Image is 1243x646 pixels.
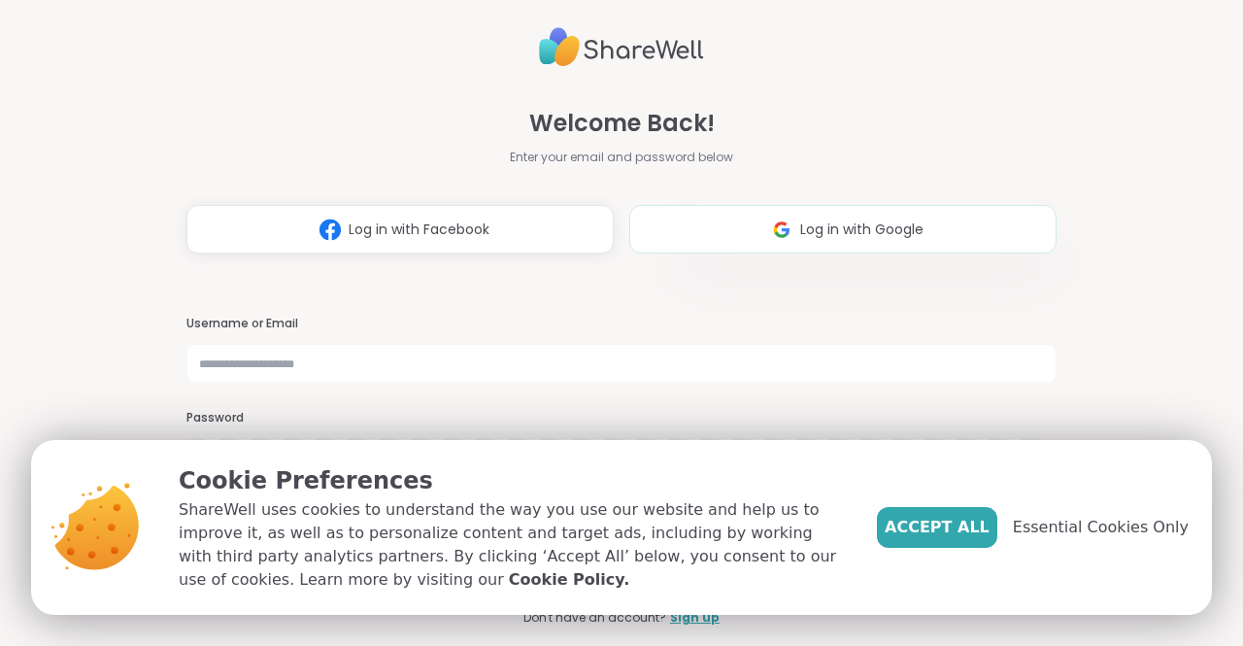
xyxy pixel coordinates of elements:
img: ShareWell Logo [539,19,704,75]
p: Cookie Preferences [179,463,846,498]
span: Don't have an account? [523,609,666,627]
img: ShareWell Logomark [312,212,349,248]
button: Log in with Facebook [186,205,614,254]
span: Log in with Google [800,220,924,240]
img: ShareWell Logomark [763,212,800,248]
a: Cookie Policy. [509,568,629,592]
span: Enter your email and password below [510,149,733,166]
span: Welcome Back! [529,106,715,141]
a: Sign up [670,609,720,627]
h3: Password [186,410,1057,426]
h3: Username or Email [186,316,1057,332]
span: Log in with Facebook [349,220,489,240]
span: Accept All [885,516,990,539]
span: Essential Cookies Only [1013,516,1189,539]
button: Accept All [877,507,997,548]
button: Log in with Google [629,205,1057,254]
p: ShareWell uses cookies to understand the way you use our website and help us to improve it, as we... [179,498,846,592]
